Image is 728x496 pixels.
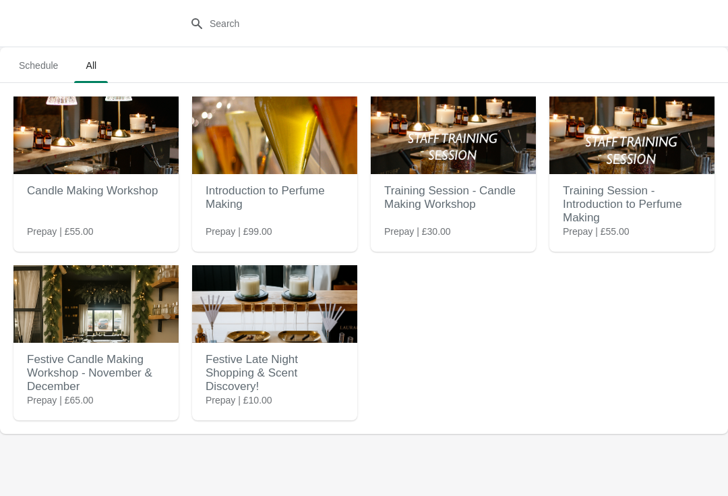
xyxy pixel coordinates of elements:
[27,346,165,400] h2: Festive Candle Making Workshop - November & December
[206,177,344,218] h2: Introduction to Perfume Making
[27,177,165,204] h2: Candle Making Workshop
[192,97,357,174] img: Introduction to Perfume Making
[563,225,630,238] span: Prepay | £55.00
[384,225,451,238] span: Prepay | £30.00
[27,225,94,238] span: Prepay | £55.00
[206,346,344,400] h2: Festive Late Night Shopping & Scent Discovery!
[13,97,179,174] img: Candle Making Workshop
[74,53,108,78] span: All
[549,97,715,174] img: Training Session - Introduction to Perfume Making
[371,97,536,174] img: Training Session - Candle Making Workshop
[13,265,179,343] img: Festive Candle Making Workshop - November & December
[206,393,272,407] span: Prepay | £10.00
[27,393,94,407] span: Prepay | £65.00
[8,53,69,78] span: Schedule
[206,225,272,238] span: Prepay | £99.00
[563,177,701,231] h2: Training Session - Introduction to Perfume Making
[209,11,546,36] input: Search
[192,265,357,343] img: Festive Late Night Shopping & Scent Discovery!
[384,177,522,218] h2: Training Session - Candle Making Workshop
